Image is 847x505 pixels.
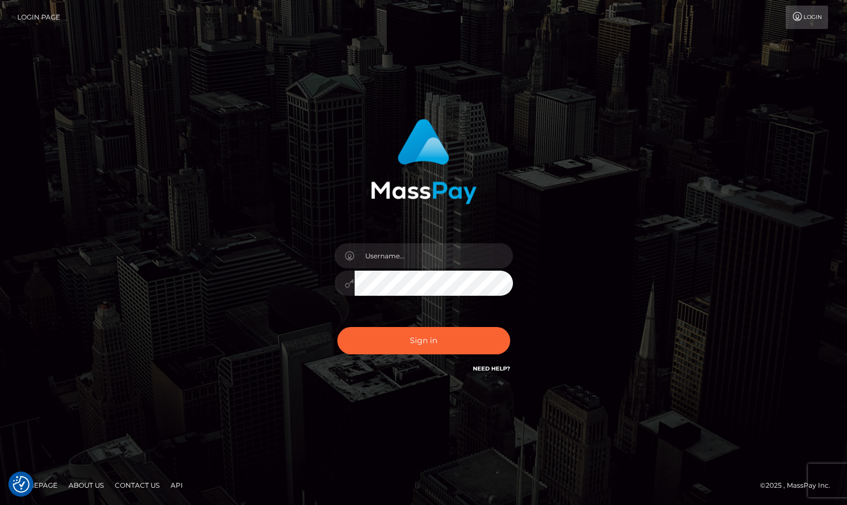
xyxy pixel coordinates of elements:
[355,243,513,268] input: Username...
[12,477,62,494] a: Homepage
[337,327,510,354] button: Sign in
[371,119,477,204] img: MassPay Login
[760,479,839,492] div: © 2025 , MassPay Inc.
[13,476,30,493] img: Revisit consent button
[17,6,60,29] a: Login Page
[13,476,30,493] button: Consent Preferences
[166,477,187,494] a: API
[110,477,164,494] a: Contact Us
[64,477,108,494] a: About Us
[786,6,828,29] a: Login
[473,365,510,372] a: Need Help?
